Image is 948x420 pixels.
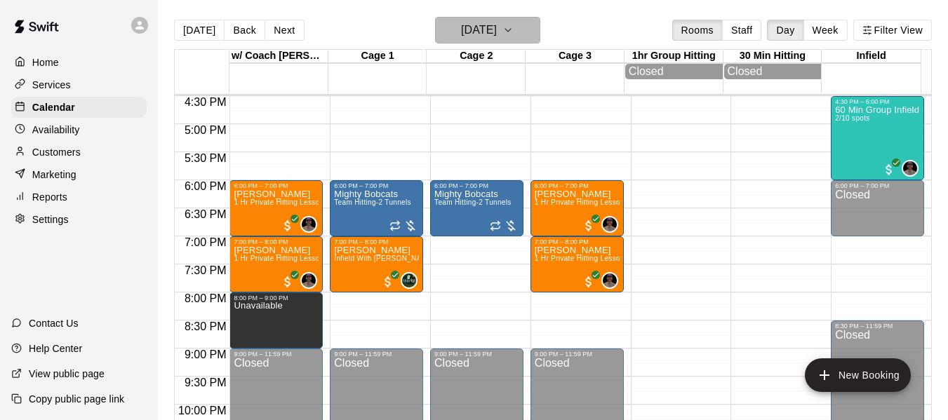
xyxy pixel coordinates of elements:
[535,238,620,245] div: 7:00 PM – 8:00 PM
[229,292,323,348] div: 8:00 PM – 9:00 PM: Unavailable
[835,182,920,189] div: 6:00 PM – 7:00 PM
[835,323,920,330] div: 8:30 PM – 11:59 PM
[29,367,105,381] p: View public page
[181,292,230,304] span: 8:00 PM
[181,377,230,388] span: 9:30 PM
[334,255,646,262] span: Infield With [PERSON_NAME] [PERSON_NAME] High School Senior (UNC Charlotte commit)
[582,275,596,289] span: All customers have paid
[381,275,395,289] span: All customers have paid
[224,20,265,41] button: Back
[722,20,762,41] button: Staff
[265,20,304,41] button: Next
[334,238,419,245] div: 7:00 PM – 8:00 PM
[607,272,618,289] span: Allen Quinney
[234,238,319,245] div: 7:00 PM – 8:00 PM
[229,50,328,63] div: w/ Coach [PERSON_NAME]
[11,97,147,118] div: Calendar
[831,180,924,236] div: 6:00 PM – 7:00 PM: Closed
[835,98,920,105] div: 4:30 PM – 6:00 PM
[306,272,317,289] span: Allen Quinney
[32,190,67,204] p: Reports
[32,212,69,226] p: Settings
[530,236,624,292] div: 7:00 PM – 8:00 PM: 1 Hr Private Hitting Lesson Ages 8 And Older
[302,273,316,287] img: Allen Quinney
[234,351,319,358] div: 9:00 PM – 11:59 PM
[181,152,230,164] span: 5:30 PM
[434,351,519,358] div: 9:00 PM – 11:59 PM
[229,236,323,292] div: 7:00 PM – 8:00 PM: 1 Hr Private Hitting Lesson Ages 8 And Older
[402,273,416,287] img: Makaila Quinney
[11,209,147,230] a: Settings
[835,189,920,241] div: Closed
[175,405,229,416] span: 10:00 PM
[461,20,497,40] h6: [DATE]
[629,65,719,78] div: Closed
[434,182,519,189] div: 6:00 PM – 7:00 PM
[11,74,147,95] a: Services
[234,294,319,302] div: 8:00 PM – 9:00 PM
[603,273,617,287] img: Allen Quinney
[11,164,147,185] a: Marketing
[427,50,526,63] div: Cage 2
[334,182,419,189] div: 6:00 PM – 7:00 PM
[181,208,230,220] span: 6:30 PM
[902,160,919,177] div: Allen Quinney
[181,96,230,108] span: 4:30 PM
[29,316,79,330] p: Contact Us
[434,198,512,206] span: Team Hitting-2 Tunnels
[328,50,427,63] div: Cage 1
[607,216,618,233] span: Allen Quinney
[723,50,822,63] div: 30 Min Hitting
[435,17,540,43] button: [DATE]
[334,351,419,358] div: 9:00 PM – 11:59 PM
[11,187,147,208] a: Reports
[582,219,596,233] span: All customers have paid
[29,341,82,355] p: Help Center
[181,264,230,276] span: 7:30 PM
[229,180,323,236] div: 6:00 PM – 7:00 PM: Mackenzie Steiner
[281,219,295,233] span: All customers have paid
[535,198,763,206] span: 1 Hr Private Hitting Lesson Ages [DEMOGRAPHIC_DATA] And Older
[181,180,230,192] span: 6:00 PM
[300,216,317,233] div: Allen Quinney
[32,168,76,182] p: Marketing
[302,217,316,231] img: Allen Quinney
[32,78,71,92] p: Services
[535,351,620,358] div: 9:00 PM – 11:59 PM
[882,163,896,177] span: All customers have paid
[831,96,924,180] div: 4:30 PM – 6:00 PM: 60 Min Group Infield Training 8yrs old to 10u Age Group
[401,272,418,289] div: Makaila Quinney
[29,392,124,406] p: Copy public page link
[535,255,763,262] span: 1 Hr Private Hitting Lesson Ages [DEMOGRAPHIC_DATA] And Older
[306,216,317,233] span: Allen Quinney
[530,180,624,236] div: 6:00 PM – 7:00 PM: Mackenzie Steiner
[181,348,230,360] span: 9:00 PM
[853,20,932,41] button: Filter View
[11,119,147,140] a: Availability
[430,180,523,236] div: 6:00 PM – 7:00 PM: Mighty Bobcats
[625,50,723,63] div: 1hr Group Hitting
[767,20,803,41] button: Day
[603,217,617,231] img: Allen Quinney
[32,100,75,114] p: Calendar
[601,272,618,289] div: Allen Quinney
[11,142,147,163] a: Customers
[535,182,620,189] div: 6:00 PM – 7:00 PM
[805,358,911,392] button: add
[330,236,423,292] div: 7:00 PM – 8:00 PM: Paxton Tompkins
[903,161,917,175] img: Allen Quinney
[728,65,818,78] div: Closed
[822,50,921,63] div: Infield
[32,55,59,69] p: Home
[300,272,317,289] div: Allen Quinney
[234,198,462,206] span: 1 Hr Private Hitting Lesson Ages [DEMOGRAPHIC_DATA] And Older
[601,216,618,233] div: Allen Quinney
[672,20,723,41] button: Rooms
[181,124,230,136] span: 5:00 PM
